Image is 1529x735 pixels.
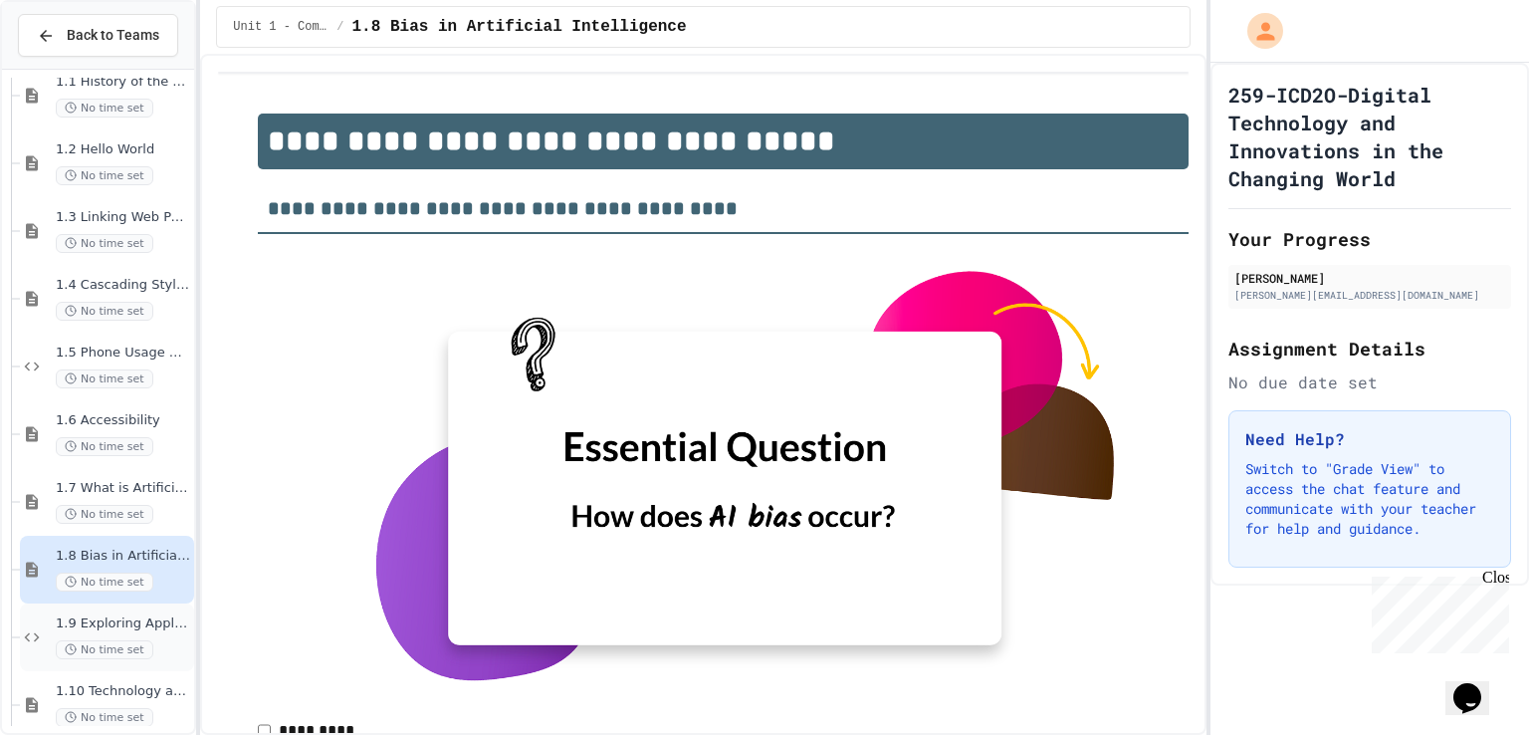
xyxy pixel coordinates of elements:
span: No time set [56,640,153,659]
p: Switch to "Grade View" to access the chat feature and communicate with your teacher for help and ... [1245,459,1494,539]
span: 1.4 Cascading Style Sheets [56,277,190,294]
iframe: chat widget [1445,655,1509,715]
span: 1.9 Exploring Applications, Careers, and Connections in the Digital World [56,615,190,632]
span: No time set [56,369,153,388]
div: No due date set [1228,370,1511,394]
div: Chat with us now!Close [8,8,137,126]
h1: 259-ICD2O-Digital Technology and Innovations in the Changing World [1228,81,1511,192]
span: / [336,19,343,35]
span: 1.8 Bias in Artificial Intelligence [352,15,687,39]
span: Unit 1 - Computational Thinking and Making Connections [233,19,328,35]
span: 1.6 Accessibility [56,412,190,429]
span: No time set [56,166,153,185]
span: 1.3 Linking Web Pages [56,209,190,226]
span: No time set [56,234,153,253]
span: 1.2 Hello World [56,141,190,158]
span: 1.1 History of the WWW [56,74,190,91]
button: Back to Teams [18,14,178,57]
span: No time set [56,505,153,524]
span: 1.8 Bias in Artificial Intelligence [56,548,190,565]
h2: Assignment Details [1228,335,1511,363]
span: No time set [56,708,153,727]
h2: Your Progress [1228,225,1511,253]
span: 1.7 What is Artificial Intelligence (AI) [56,480,190,497]
iframe: chat widget [1364,569,1509,653]
span: No time set [56,302,153,321]
span: 1.5 Phone Usage Assignment [56,345,190,362]
div: My Account [1226,8,1288,54]
span: No time set [56,99,153,118]
span: 1.10 Technology and the Environment [56,683,190,700]
div: [PERSON_NAME] [1234,269,1505,287]
span: No time set [56,437,153,456]
h3: Need Help? [1245,427,1494,451]
span: Back to Teams [67,25,159,46]
div: [PERSON_NAME][EMAIL_ADDRESS][DOMAIN_NAME] [1234,288,1505,303]
span: No time set [56,573,153,592]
